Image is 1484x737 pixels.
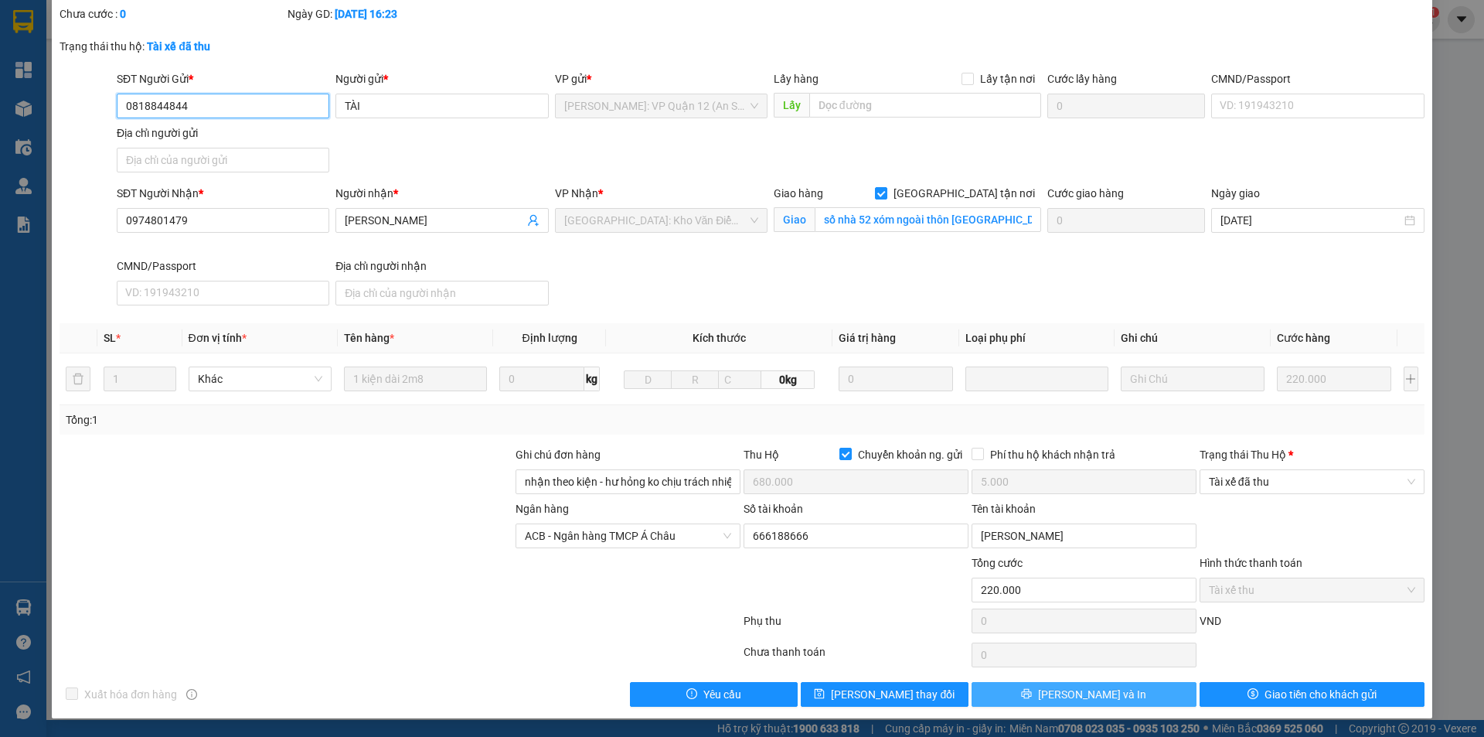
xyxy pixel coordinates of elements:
span: [PERSON_NAME] và In [1038,686,1146,703]
b: Tài xế đã thu [147,40,210,53]
input: Địa chỉ của người gửi [117,148,329,172]
label: Hình thức thanh toán [1200,557,1302,569]
span: Kích thước [693,332,746,344]
input: Địa chỉ của người nhận [335,281,548,305]
strong: BIÊN NHẬN VẬN CHUYỂN BẢO AN EXPRESS [49,22,339,39]
span: VND [1200,615,1221,627]
span: Tên hàng [344,332,394,344]
span: user-add [527,214,539,227]
span: Cước hàng [1277,332,1330,344]
b: [DATE] 16:23 [335,8,397,20]
span: Lấy [774,93,809,118]
label: Tên tài khoản [972,503,1036,515]
span: dollar [1247,688,1258,701]
div: Địa chỉ người gửi [117,125,329,142]
label: Ngân hàng [516,503,569,515]
span: SL [104,332,116,344]
div: CMND/Passport [117,258,329,275]
label: Ngày giao [1211,187,1260,200]
input: VD: Bàn, Ghế [344,367,487,391]
div: Trạng thái Thu Hộ [1200,446,1424,463]
input: Cước giao hàng [1047,208,1205,233]
span: Lấy tận nơi [974,70,1041,87]
b: 0 [120,8,126,20]
label: Ghi chú đơn hàng [516,449,601,461]
span: Đơn vị tính [189,332,247,344]
span: VP Nhận [555,187,598,200]
span: Xuất hóa đơn hàng [78,686,183,703]
span: Giao hàng [774,187,823,200]
span: Hà Nội: Kho Văn Điển Thanh Trì [564,209,758,232]
span: [GEOGRAPHIC_DATA] tận nơi [887,185,1041,202]
input: 0 [1277,367,1392,391]
input: Tên tài khoản [972,524,1196,548]
input: Dọc đường [809,93,1041,118]
span: kg [584,367,600,391]
input: Số tài khoản [744,524,968,548]
span: printer [1021,688,1032,701]
div: SĐT Người Nhận [117,185,329,202]
span: info-circle [186,689,197,700]
button: plus [1404,367,1418,391]
input: D [624,370,672,389]
input: Ngày giao [1220,212,1401,229]
input: 0 [839,367,954,391]
input: Ghi Chú [1121,367,1264,391]
div: Chưa cước : [60,5,284,22]
span: ACB - Ngân hàng TMCP Á Châu [525,524,731,548]
span: exclamation-circle [686,688,697,701]
div: Phụ thu [742,612,970,640]
span: Thu Hộ [744,449,779,461]
span: Yêu cầu [703,686,741,703]
span: Khác [198,367,322,391]
input: Cước lấy hàng [1047,94,1205,118]
span: Giá trị hàng [839,332,896,344]
span: Giao [774,207,815,232]
div: Chưa thanh toán [742,643,970,670]
div: CMND/Passport [1211,70,1424,87]
span: Lấy hàng [774,73,819,85]
button: delete [66,367,90,391]
div: VP gửi [555,70,768,87]
span: 0kg [761,370,814,389]
label: Cước giao hàng [1047,187,1124,200]
strong: (Công Ty TNHH Chuyển Phát Nhanh Bảo An - MST: 0109597835) [45,43,343,55]
span: CSKH: [29,60,363,119]
input: C [718,370,761,389]
span: save [814,688,825,701]
span: [PHONE_NUMBER] (7h - 21h) [99,60,363,119]
div: Ngày GD: [288,5,512,22]
input: Giao tận nơi [815,207,1041,232]
div: SĐT Người Gửi [117,70,329,87]
th: Loại phụ phí [959,323,1115,353]
button: exclamation-circleYêu cầu [630,682,798,707]
span: Chuyển khoản ng. gửi [852,446,968,463]
span: Giao tiền cho khách gửi [1264,686,1377,703]
label: Số tài khoản [744,503,803,515]
div: Địa chỉ người nhận [335,258,548,275]
span: Định lượng [522,332,577,344]
button: dollarGiao tiền cho khách gửi [1200,682,1424,707]
button: printer[PERSON_NAME] và In [972,682,1196,707]
div: Người gửi [335,70,548,87]
div: Người nhận [335,185,548,202]
span: Hồ Chí Minh: VP Quận 12 (An Sương) [564,94,758,118]
input: R [671,370,719,389]
div: Trạng thái thu hộ: [60,38,342,55]
button: save[PERSON_NAME] thay đổi [801,682,968,707]
label: Cước lấy hàng [1047,73,1117,85]
span: Tài xế thu [1209,578,1415,602]
span: Tổng cước [972,557,1023,569]
th: Ghi chú [1115,323,1270,353]
input: Ghi chú đơn hàng [516,469,740,494]
span: Phí thu hộ khách nhận trả [984,446,1122,463]
span: Tài xế đã thu [1209,470,1415,493]
div: Tổng: 1 [66,411,573,428]
span: [PERSON_NAME] thay đổi [831,686,955,703]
